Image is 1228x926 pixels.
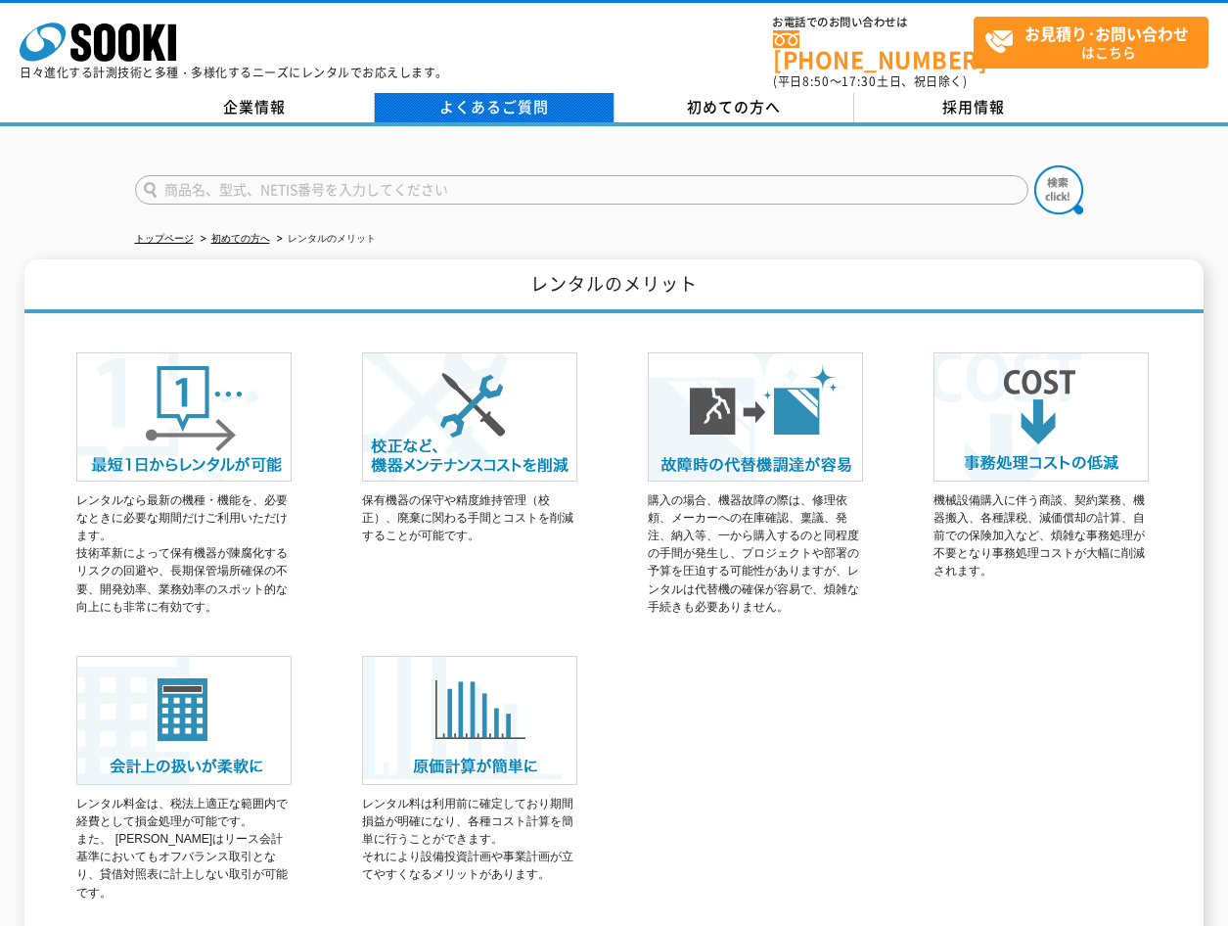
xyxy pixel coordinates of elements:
[135,93,375,122] a: 企業情報
[854,93,1094,122] a: 採用情報
[211,233,270,244] a: 初めての方へ
[648,491,863,616] p: 購入の場合、機器故障の際は、修理依頼、メーカーへの在庫確認、稟議、発注、納入等、一から購入するのと同程度の手間が発生し、プロジェクトや部署の予算を圧迫する可能性がありますが、レンタルは代替機の確...
[841,72,877,90] span: 17:30
[76,656,292,785] img: 会計上の扱いが柔軟に
[802,72,830,90] span: 8:50
[362,656,577,785] img: 原価計算が簡単に
[614,93,854,122] a: 初めての方へ
[1024,22,1189,45] strong: お見積り･お問い合わせ
[933,491,1149,580] p: 機械設備購入に伴う商談、契約業務、機器搬入、各種課税、減価償却の計算、自前での保険加入など、煩雑な事務処理が不要となり事務処理コストが大幅に削減されます。
[362,352,577,482] img: 校正など、機器メンテナンスコストを削減
[375,93,614,122] a: よくあるご質問
[20,67,448,78] p: 日々進化する計測技術と多種・多様化するニーズにレンタルでお応えします。
[362,795,577,884] p: レンタル料は利用前に確定しており期間損益が明確になり、各種コスト計算を簡単に行うことができます。 それにより設備投資計画や事業計画が立てやすくなるメリットがあります。
[76,795,292,902] p: レンタル料金は、税法上適正な範囲内で経費として損金処理が可能です。 また、 [PERSON_NAME]はリース会計基準においてもオフバランス取引となり、貸借対照表に計上しない取引が可能です。
[362,491,577,544] p: 保有機器の保守や精度維持管理（校正）、廃棄に関わる手間とコストを削減することが可能です。
[76,491,292,616] p: レンタルなら最新の機種・機能を、必要なときに必要な期間だけご利用いただけます。 技術革新によって保有機器が陳腐化するリスクの回避や、長期保管場所確保の不要、開発効率、業務効率のスポット的な向上に...
[135,175,1028,205] input: 商品名、型式、NETIS番号を入力してください
[773,72,967,90] span: (平日 ～ 土日、祝日除く)
[687,96,781,117] span: 初めての方へ
[76,352,292,482] img: 最短1日からレンタルが可能
[648,352,863,482] img: 故障時の代替機調達が容易
[273,229,376,250] li: レンタルのメリット
[24,259,1204,313] h1: レンタルのメリット
[1034,165,1083,214] img: btn_search.png
[773,30,974,70] a: [PHONE_NUMBER]
[933,352,1149,482] img: 事務処理コストの低減
[974,17,1208,69] a: お見積り･お問い合わせはこちら
[773,17,974,28] span: お電話でのお問い合わせは
[135,233,194,244] a: トップページ
[984,18,1207,67] span: はこちら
